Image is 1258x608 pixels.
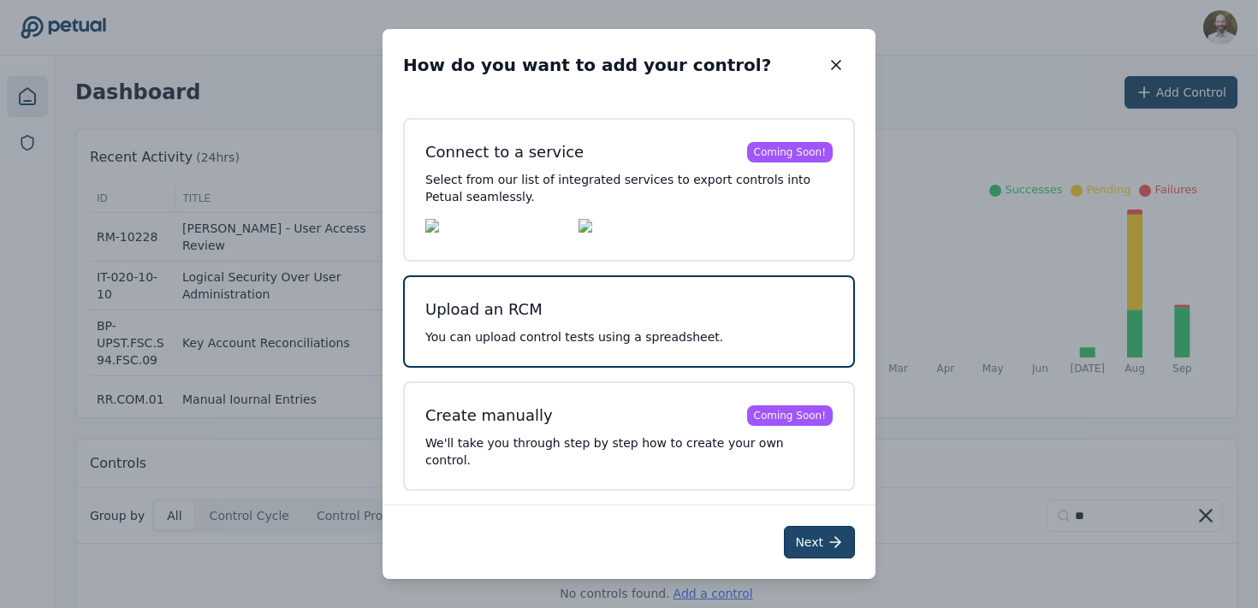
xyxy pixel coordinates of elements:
div: Connect to a service [425,140,584,164]
h2: How do you want to add your control? [403,53,771,77]
button: Next [784,526,855,558]
button: Upload an RCMYou can upload control tests using a spreadsheet. [403,275,855,368]
button: Create manuallyComing Soon!We'll take you through step by step how to create your own control. [403,381,855,491]
button: Connect to a serviceComing Soon!Select from our list of integrated services to export controls in... [403,118,855,262]
p: Select from our list of integrated services to export controls into Petual seamlessly. [425,171,833,205]
div: Coming Soon! [747,142,834,162]
div: Coming Soon! [747,405,834,426]
div: Create manually [425,404,553,428]
p: We'll take you through step by step how to create your own control. [425,434,833,469]
div: Upload an RCM [425,298,543,322]
p: You can upload control tests using a spreadsheet. [425,328,833,345]
img: Workiva [579,219,692,239]
img: Auditboard [425,219,565,239]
